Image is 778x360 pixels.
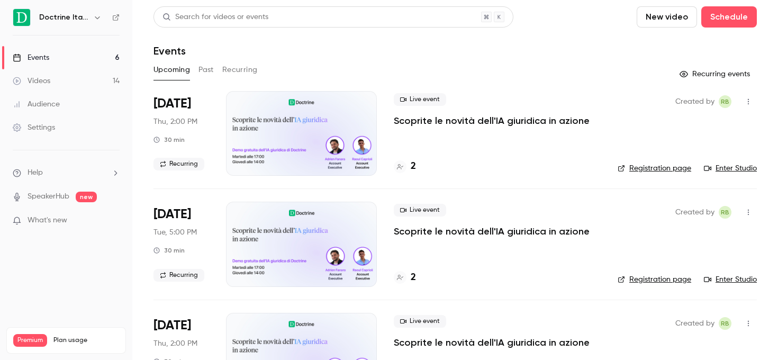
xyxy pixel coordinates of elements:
span: [DATE] [153,317,191,334]
span: Tue, 5:00 PM [153,227,197,238]
h6: Doctrine Italia [39,12,89,23]
span: Help [28,167,43,178]
div: Events [13,52,49,63]
span: Romain Ballereau [719,206,731,219]
h4: 2 [411,159,416,174]
span: Created by [675,317,714,330]
a: Scoprite le novità dell'IA giuridica in azione [394,225,590,238]
span: Romain Ballereau [719,317,731,330]
span: Romain Ballereau [719,95,731,108]
span: new [76,192,97,202]
button: New video [637,6,697,28]
div: 30 min [153,246,185,255]
span: Recurring [153,158,204,170]
div: Audience [13,99,60,110]
h1: Events [153,44,186,57]
span: Recurring [153,269,204,282]
button: Upcoming [153,61,190,78]
button: Recurring [222,61,258,78]
div: Videos [13,76,50,86]
a: Scoprite le novità dell'IA giuridica in azione [394,336,590,349]
span: Live event [394,93,446,106]
a: 2 [394,159,416,174]
div: Search for videos or events [162,12,268,23]
li: help-dropdown-opener [13,167,120,178]
a: Registration page [618,163,691,174]
a: SpeakerHub [28,191,69,202]
span: Plan usage [53,336,119,345]
a: Enter Studio [704,163,757,174]
div: Settings [13,122,55,133]
span: Created by [675,206,714,219]
span: Premium [13,334,47,347]
span: Thu, 2:00 PM [153,116,197,127]
button: Past [198,61,214,78]
iframe: Noticeable Trigger [107,216,120,226]
span: [DATE] [153,95,191,112]
span: [DATE] [153,206,191,223]
a: 2 [394,271,416,285]
h4: 2 [411,271,416,285]
div: Sep 18 Thu, 2:00 PM (Europe/Paris) [153,91,209,176]
button: Recurring events [675,66,757,83]
span: Created by [675,95,714,108]
span: What's new [28,215,67,226]
span: RB [721,317,729,330]
span: RB [721,95,729,108]
img: Doctrine Italia [13,9,30,26]
div: Sep 23 Tue, 5:00 PM (Europe/Paris) [153,202,209,286]
a: Enter Studio [704,274,757,285]
span: Live event [394,204,446,217]
span: Thu, 2:00 PM [153,338,197,349]
button: Schedule [701,6,757,28]
div: 30 min [153,136,185,144]
a: Scoprite le novità dell'IA giuridica in azione [394,114,590,127]
a: Registration page [618,274,691,285]
span: Live event [394,315,446,328]
span: RB [721,206,729,219]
